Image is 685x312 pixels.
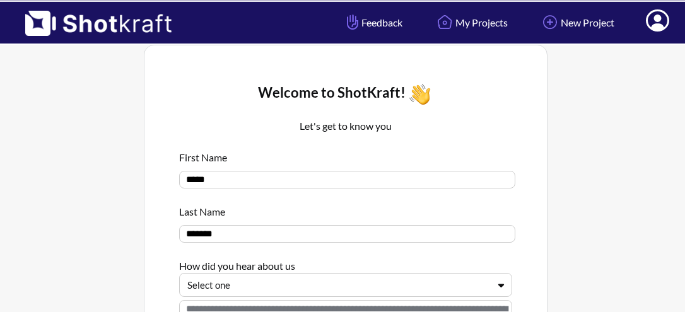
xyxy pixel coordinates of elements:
div: How did you hear about us [179,252,512,273]
div: First Name [179,144,512,165]
img: Hand Icon [344,11,361,33]
p: Let's get to know you [179,118,512,134]
img: Wave Icon [406,80,434,108]
img: Add Icon [539,11,561,33]
a: My Projects [424,6,517,39]
span: Feedback [344,15,402,30]
a: New Project [530,6,624,39]
img: Home Icon [434,11,455,33]
div: Last Name [179,198,512,219]
div: Welcome to ShotKraft! [179,80,512,108]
